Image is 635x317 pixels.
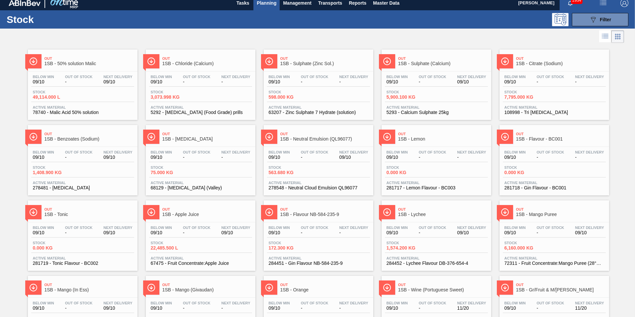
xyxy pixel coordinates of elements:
[269,246,315,251] span: 172.300 KG
[151,256,250,260] span: Active Material
[504,185,604,190] span: 281718 - Gin Flavour - BC001
[33,150,54,154] span: Below Min
[504,79,526,84] span: 09/10
[29,283,38,292] img: Ícone
[537,150,564,154] span: Out Of Stock
[33,181,133,185] span: Active Material
[575,79,604,84] span: -
[575,230,604,235] span: 09/10
[419,230,446,235] span: -
[151,241,197,245] span: Stock
[33,90,79,94] span: Stock
[537,155,564,160] span: -
[537,79,564,84] span: -
[104,306,133,311] span: 09/10
[504,256,604,260] span: Active Material
[269,261,368,266] span: 284451 - Gin Flavour NB-584-235-9
[33,256,133,260] span: Active Material
[33,226,54,230] span: Below Min
[339,155,368,160] span: 09/10
[504,306,526,311] span: 09/10
[387,165,433,169] span: Stock
[280,61,370,66] span: 1SB - Sulphate (Zinc Sol.)
[377,45,495,120] a: ÍconeOut1SB - Sulphate (Calcium)Below Min09/10Out Of Stock-Next Delivery09/10Stock5,900.100 KGAct...
[537,75,564,79] span: Out Of Stock
[575,306,604,311] span: 11/20
[516,283,606,287] span: Out
[457,226,486,230] span: Next Delivery
[504,241,551,245] span: Stock
[222,155,250,160] span: -
[151,165,197,169] span: Stock
[457,75,486,79] span: Next Delivery
[65,226,93,230] span: Out Of Stock
[269,181,368,185] span: Active Material
[222,306,250,311] span: -
[33,185,133,190] span: 278481 - Sodium Benzoate
[504,95,551,100] span: 7,795.000 KG
[504,110,604,115] span: 108998 - Tri Sodium Citrate
[377,195,495,271] a: ÍconeOut1SB - LycheeBelow Min09/10Out Of Stock-Next Delivery09/10Stock1,574.200 KGActive Material...
[301,79,328,84] span: -
[151,150,172,154] span: Below Min
[45,283,134,287] span: Out
[151,75,172,79] span: Below Min
[516,132,606,136] span: Out
[33,306,54,311] span: 09/10
[222,301,250,305] span: Next Delivery
[398,132,488,136] span: Out
[457,306,486,311] span: 11/20
[269,185,368,190] span: 278548 - Neutral Cloud Emulsion QL96077
[151,230,172,235] span: 09/10
[387,241,433,245] span: Stock
[222,230,250,235] span: 09/10
[398,137,488,142] span: 1SB - Lemon
[65,150,93,154] span: Out Of Stock
[339,79,368,84] span: -
[301,226,328,230] span: Out Of Stock
[575,226,604,230] span: Next Delivery
[147,133,155,141] img: Ícone
[33,105,133,109] span: Active Material
[33,110,133,115] span: 78740 - Malic Acid 50% solution
[575,155,604,160] span: -
[339,301,368,305] span: Next Delivery
[151,155,172,160] span: 09/10
[45,207,134,211] span: Out
[33,261,133,266] span: 281719 - Tonic Flavour - BC002
[387,95,433,100] span: 5,900.100 KG
[33,79,54,84] span: 09/10
[387,170,433,175] span: 0.000 KG
[151,306,172,311] span: 09/10
[269,105,368,109] span: Active Material
[516,287,606,292] span: 1SB - Gr/Fruit & M/Berry
[504,226,526,230] span: Below Min
[104,230,133,235] span: 09/10
[280,212,370,217] span: 1SB - Flavour NB-584-235-9
[104,301,133,305] span: Next Delivery
[280,287,370,292] span: 1SB - Orange
[387,75,408,79] span: Below Min
[504,75,526,79] span: Below Min
[280,207,370,211] span: Out
[222,226,250,230] span: Next Delivery
[7,16,106,23] h1: Stock
[33,165,79,169] span: Stock
[269,306,290,311] span: 09/10
[151,170,197,175] span: 75.000 KG
[575,75,604,79] span: Next Delivery
[65,75,93,79] span: Out Of Stock
[398,287,488,292] span: 1SB - Wine (Portuguese Sweet)
[45,287,134,292] span: 1SB - Mango (In Ess)
[269,226,290,230] span: Below Min
[259,195,377,271] a: ÍconeOut1SB - Flavour NB-584-235-9Below Min09/10Out Of Stock-Next Delivery-Stock172.300 KGActive ...
[104,226,133,230] span: Next Delivery
[104,150,133,154] span: Next Delivery
[504,301,526,305] span: Below Min
[301,306,328,311] span: -
[45,56,134,60] span: Out
[383,57,391,65] img: Ícone
[151,90,197,94] span: Stock
[33,155,54,160] span: 09/10
[301,155,328,160] span: -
